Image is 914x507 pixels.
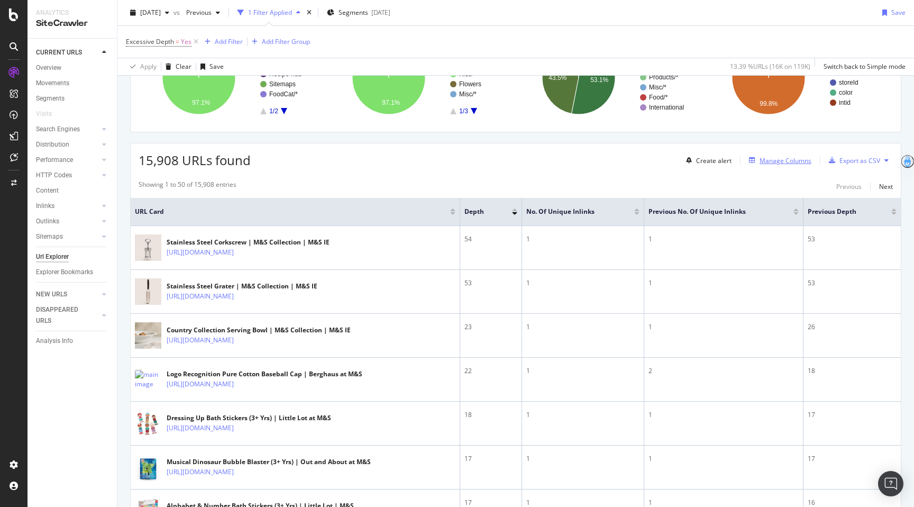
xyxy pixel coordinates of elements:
[36,47,82,58] div: CURRENT URLS
[36,47,99,58] a: CURRENT URLS
[808,366,897,376] div: 18
[36,139,69,150] div: Distribution
[215,37,243,46] div: Add Filter
[549,74,566,82] text: 43.5%
[36,108,52,120] div: Visits
[167,291,234,302] a: [URL][DOMAIN_NAME]
[464,410,517,420] div: 18
[36,216,59,227] div: Outlinks
[36,231,99,242] a: Sitemaps
[139,180,236,193] div: Showing 1 to 50 of 15,908 entries
[139,32,323,124] div: A chart.
[126,58,157,75] button: Apply
[648,278,798,288] div: 1
[339,8,368,17] span: Segments
[808,322,897,332] div: 26
[126,4,173,21] button: [DATE]
[233,4,305,21] button: 1 Filter Applied
[808,234,897,244] div: 53
[248,35,310,48] button: Add Filter Group
[167,423,234,433] a: [URL][DOMAIN_NAME]
[464,366,517,376] div: 22
[760,156,811,165] div: Manage Columns
[36,185,59,196] div: Content
[839,69,856,76] text: rdUrl1
[526,322,640,332] div: 1
[839,79,858,86] text: storeId
[382,99,400,106] text: 97.1%
[824,62,906,71] div: Switch back to Simple mode
[36,62,61,74] div: Overview
[648,234,798,244] div: 1
[167,467,234,477] a: [URL][DOMAIN_NAME]
[879,182,893,191] div: Next
[648,454,798,464] div: 1
[36,124,80,135] div: Search Engines
[305,7,314,18] div: times
[135,319,161,353] img: main image
[36,216,99,227] a: Outlinks
[459,107,468,115] text: 1/3
[269,90,298,98] text: FoodCat/*
[371,8,390,17] div: [DATE]
[819,58,906,75] button: Switch back to Simple mode
[36,336,109,347] a: Analysis Info
[36,185,109,196] a: Content
[161,58,191,75] button: Clear
[459,70,476,78] text: Kids/*
[173,8,182,17] span: vs
[526,410,640,420] div: 1
[648,322,798,332] div: 1
[36,78,109,89] a: Movements
[696,156,732,165] div: Create alert
[464,322,517,332] div: 23
[192,99,210,106] text: 97.1%
[36,170,99,181] a: HTTP Codes
[891,8,906,17] div: Save
[248,8,292,17] div: 1 Filter Applied
[526,234,640,244] div: 1
[36,62,109,74] a: Overview
[135,370,161,389] img: main image
[176,37,179,46] span: =
[808,410,897,420] div: 17
[36,231,63,242] div: Sitemaps
[167,379,234,390] a: [URL][DOMAIN_NAME]
[590,76,608,84] text: 53.1%
[36,93,109,104] a: Segments
[140,62,157,71] div: Apply
[167,325,351,335] div: Country Collection Serving Bowl | M&S Collection | M&S IE
[459,80,481,88] text: Flowers
[36,304,89,327] div: DISAPPEARED URLS
[182,4,224,21] button: Previous
[459,90,477,98] text: Misc/*
[36,267,93,278] div: Explorer Bookmarks
[167,238,330,247] div: Stainless Steel Corkscrew | M&S Collection | M&S IE
[649,94,668,101] text: Food/*
[708,32,893,124] svg: A chart.
[464,234,517,244] div: 54
[839,156,880,165] div: Export as CSV
[200,35,243,48] button: Add Filter
[196,58,224,75] button: Save
[135,275,161,309] img: main image
[745,154,811,167] button: Manage Columns
[36,304,99,327] a: DISAPPEARED URLS
[648,366,798,376] div: 2
[135,406,161,441] img: main image
[36,78,69,89] div: Movements
[140,8,161,17] span: 2025 Aug. 16th
[518,32,703,124] svg: A chart.
[181,34,191,49] span: Yes
[176,62,191,71] div: Clear
[167,335,234,346] a: [URL][DOMAIN_NAME]
[649,84,666,91] text: Misc/*
[36,267,109,278] a: Explorer Bookmarks
[135,207,447,216] span: URL Card
[167,369,362,379] div: Logo Recognition Pure Cotton Baseball Cap | Berghaus at M&S
[328,32,513,124] div: A chart.
[36,155,73,166] div: Performance
[167,457,371,467] div: Musical Dinosaur Bubble Blaster (3+ Yrs) | Out and About at M&S
[648,410,798,420] div: 1
[839,99,851,106] text: intid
